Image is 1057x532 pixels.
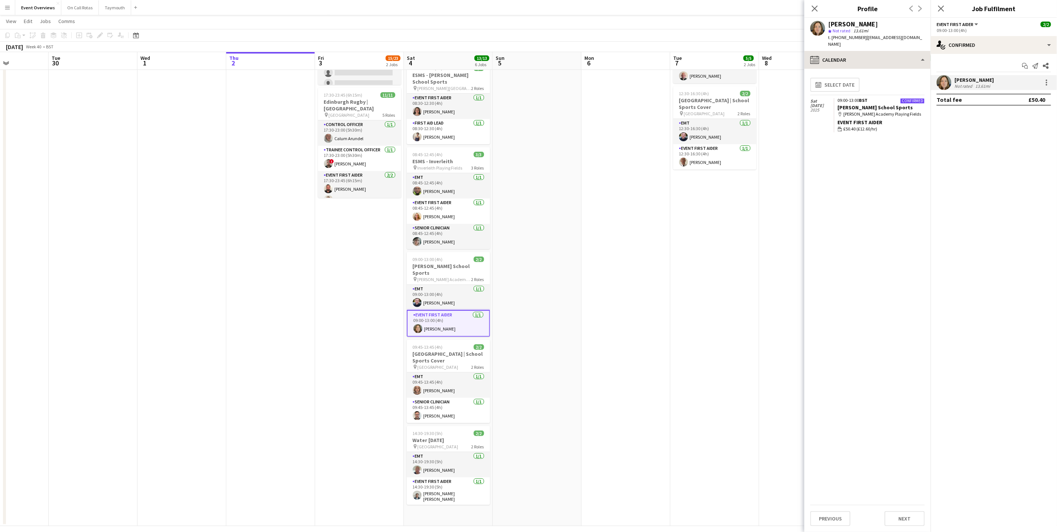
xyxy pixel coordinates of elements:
[21,16,35,26] a: Edit
[931,36,1057,54] div: Confirmed
[413,431,443,436] span: 14:30-19:30 (5h)
[810,108,833,112] span: 2025
[738,111,750,116] span: 2 Roles
[418,86,471,91] span: [PERSON_NAME][GEOGRAPHIC_DATA]
[937,96,962,103] div: Total fee
[673,58,756,83] app-card-role: Paramedic1/110:30-14:30 (4h)[PERSON_NAME]
[859,97,868,103] span: BST
[24,18,32,25] span: Edit
[418,444,458,449] span: [GEOGRAPHIC_DATA]
[937,22,979,27] button: Event First Aider
[852,28,870,33] span: 13.61mi
[673,144,756,170] app-card-role: Event First Aider1/112:30-16:30 (4h)[PERSON_NAME]
[37,16,54,26] a: Jobs
[51,59,60,67] span: 30
[495,59,505,67] span: 5
[672,59,682,67] span: 7
[838,111,925,117] div: [PERSON_NAME] Academy Playing Fields
[407,55,415,61] span: Sat
[474,431,484,436] span: 2/2
[407,147,490,249] app-job-card: 08:45-12:45 (4h)3/3ESMS - Inverleith Inverleith Playing Fields3 RolesEMT1/108:45-12:45 (4h)[PERSO...
[55,16,78,26] a: Comms
[954,77,994,83] div: [PERSON_NAME]
[1041,22,1051,27] span: 2/2
[673,119,756,144] app-card-role: EMT1/112:30-16:30 (4h)[PERSON_NAME]
[471,364,484,370] span: 2 Roles
[474,152,484,157] span: 3/3
[828,21,878,28] div: [PERSON_NAME]
[3,16,19,26] a: View
[679,91,709,96] span: 12:30-16:30 (4h)
[838,104,913,111] a: [PERSON_NAME] School Sports
[386,62,400,67] div: 2 Jobs
[828,35,867,40] span: t. [PHONE_NUMBER]
[673,86,756,170] app-job-card: 12:30-16:30 (4h)2/2[GEOGRAPHIC_DATA] | School Sports Cover [GEOGRAPHIC_DATA]2 RolesEMT1/112:30-16...
[931,4,1057,13] h3: Job Fulfilment
[804,4,931,13] h3: Profile
[386,55,401,61] span: 15/23
[99,0,131,15] button: Taymouth
[407,340,490,423] app-job-card: 09:45-13:45 (4h)2/2[GEOGRAPHIC_DATA] | School Sports Cover [GEOGRAPHIC_DATA]2 RolesEMT1/109:45-13...
[418,277,471,282] span: [PERSON_NAME] Academy Playing Fields
[407,351,490,364] h3: [GEOGRAPHIC_DATA] | School Sports Cover
[61,0,99,15] button: On Call Rotas
[139,59,150,67] span: 1
[684,111,725,116] span: [GEOGRAPHIC_DATA]
[407,94,490,119] app-card-role: Event First Aider1/108:30-12:30 (4h)[PERSON_NAME]
[407,310,490,337] app-card-role: Event First Aider1/109:00-13:00 (4h)[PERSON_NAME]
[25,44,43,49] span: Week 40
[6,18,16,25] span: View
[407,426,490,505] app-job-card: 14:30-19:30 (5h)2/2Water [DATE] [GEOGRAPHIC_DATA]2 RolesEMT1/114:30-19:30 (5h)[PERSON_NAME]Event ...
[58,18,75,25] span: Comms
[810,511,850,526] button: Previous
[804,51,931,69] div: Calendar
[474,344,484,350] span: 2/2
[407,173,490,199] app-card-role: EMT1/108:45-12:45 (4h)[PERSON_NAME]
[15,0,61,15] button: Event Overviews
[810,103,833,108] span: [DATE]
[318,55,324,61] span: Fri
[471,444,484,449] span: 2 Roles
[407,61,490,144] app-job-card: 08:30-12:30 (4h)2/2ESMS - [PERSON_NAME] School Sports [PERSON_NAME][GEOGRAPHIC_DATA]2 RolesEvent ...
[828,35,922,47] span: | [EMAIL_ADDRESS][DOMAIN_NAME]
[229,55,239,61] span: Thu
[407,452,490,477] app-card-role: EMT1/114:30-19:30 (5h)[PERSON_NAME]
[474,55,489,61] span: 13/13
[974,83,992,89] div: 13.61mi
[52,55,60,61] span: Tue
[383,112,395,118] span: 5 Roles
[407,373,490,398] app-card-role: EMT1/109:45-13:45 (4h)[PERSON_NAME]
[838,98,925,103] div: 09:00-13:00
[937,28,1051,33] div: 09:00-13:00 (4h)
[407,119,490,144] app-card-role: First Aid Lead1/108:30-12:30 (4h)[PERSON_NAME]
[228,59,239,67] span: 2
[744,62,755,67] div: 2 Jobs
[673,55,682,61] span: Tue
[318,146,401,171] app-card-role: Trainee Control Officer1/117:30-23:00 (5h30m)![PERSON_NAME]
[761,59,772,67] span: 8
[475,62,489,67] div: 6 Jobs
[40,18,51,25] span: Jobs
[318,1,401,145] app-card-role: Course Candidate4/1209:00-17:00 (8h)[PERSON_NAME][PERSON_NAME][PERSON_NAME][PERSON_NAME]
[140,55,150,61] span: Wed
[407,252,490,337] div: 09:00-13:00 (4h)2/2[PERSON_NAME] School Sports [PERSON_NAME] Academy Playing Fields2 RolesEMT1/10...
[318,171,401,207] app-card-role: Event First Aider2/217:30-23:45 (6h15m)[PERSON_NAME][PERSON_NAME]
[743,55,754,61] span: 5/5
[406,59,415,67] span: 4
[407,158,490,165] h3: ESMS - Inverleith
[496,55,505,61] span: Sun
[318,88,401,198] app-job-card: 17:30-23:45 (6h15m)11/11Edinburgh Rugby | [GEOGRAPHIC_DATA] [GEOGRAPHIC_DATA]5 RolesControl Offic...
[380,92,395,98] span: 11/11
[838,119,925,126] div: Event First Aider
[407,285,490,310] app-card-role: EMT1/109:00-13:00 (4h)[PERSON_NAME]
[810,99,833,103] span: Sat
[407,437,490,444] h3: Water [DATE]
[324,92,363,98] span: 17:30-23:45 (6h15m)
[413,344,443,350] span: 09:45-13:45 (4h)
[471,277,484,282] span: 2 Roles
[937,22,973,27] span: Event First Aider
[583,59,594,67] span: 6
